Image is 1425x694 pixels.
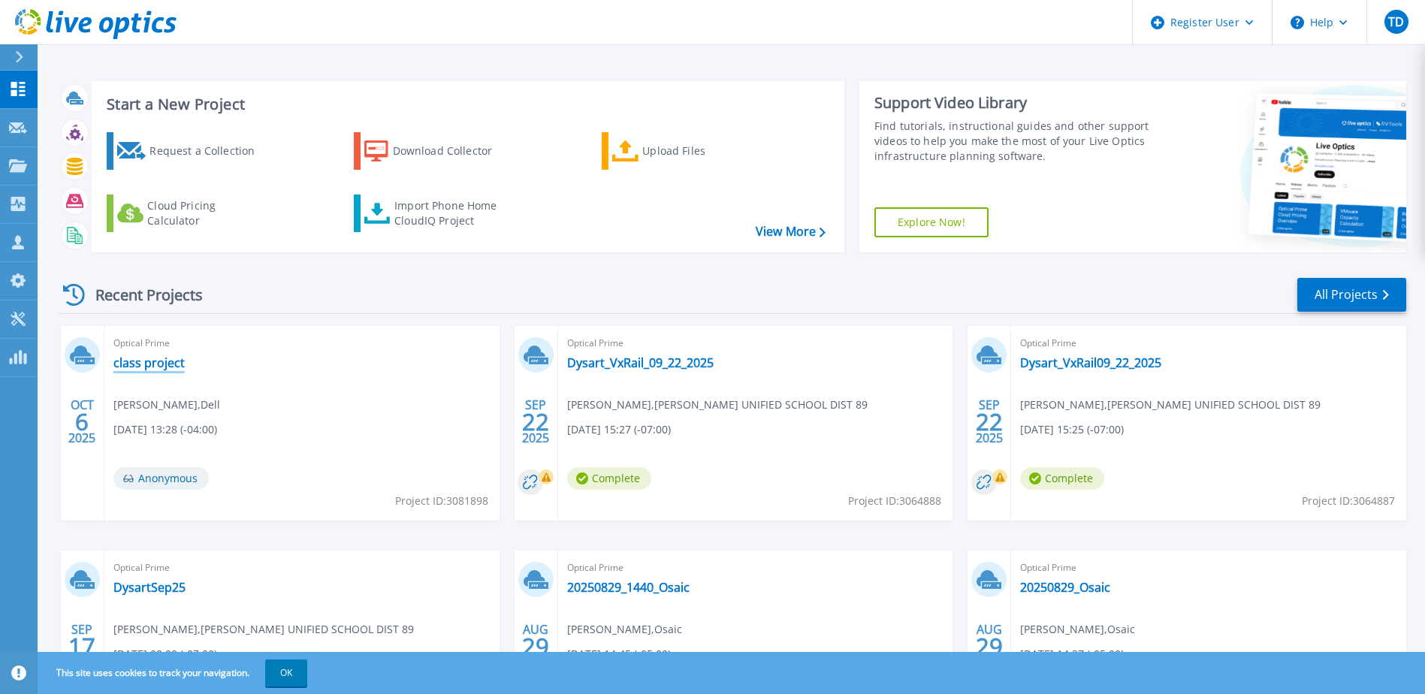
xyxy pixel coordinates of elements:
span: [DATE] 15:27 (-07:00) [567,421,671,438]
span: [PERSON_NAME] , [PERSON_NAME] UNIFIED SCHOOL DIST 89 [113,621,414,638]
span: 22 [522,415,549,428]
span: [PERSON_NAME] , Osaic [567,621,682,638]
span: [DATE] 08:00 (-07:00) [113,646,217,662]
div: OCT 2025 [68,394,96,449]
span: 6 [75,415,89,428]
a: 20250829_1440_Osaic [567,580,690,595]
a: Upload Files [602,132,769,170]
a: DysartSep25 [113,580,186,595]
span: [DATE] 14:45 (-05:00) [567,646,671,662]
div: SEP 2025 [68,619,96,674]
span: [DATE] 14:37 (-05:00) [1020,646,1124,662]
div: SEP 2025 [975,394,1004,449]
h3: Start a New Project [107,96,825,113]
a: 20250829_Osaic [1020,580,1110,595]
span: [PERSON_NAME] , [PERSON_NAME] UNIFIED SCHOOL DIST 89 [567,397,868,413]
span: [DATE] 15:25 (-07:00) [1020,421,1124,438]
button: OK [265,659,307,686]
a: class project [113,355,185,370]
span: 29 [522,640,549,653]
span: [PERSON_NAME] , [PERSON_NAME] UNIFIED SCHOOL DIST 89 [1020,397,1321,413]
div: Request a Collection [149,136,270,166]
div: Recent Projects [58,276,223,313]
div: AUG 2025 [521,619,550,674]
span: Optical Prime [567,335,944,352]
span: [DATE] 13:28 (-04:00) [113,421,217,438]
a: Dysart_VxRail_09_22_2025 [567,355,714,370]
span: TD [1388,16,1404,28]
a: View More [756,225,826,239]
span: This site uses cookies to track your navigation. [41,659,307,686]
a: Cloud Pricing Calculator [107,195,274,232]
a: Download Collector [354,132,521,170]
div: Support Video Library [874,93,1153,113]
a: All Projects [1297,278,1406,312]
span: Project ID: 3081898 [395,493,488,509]
span: Optical Prime [113,560,491,576]
div: Import Phone Home CloudIQ Project [394,198,512,228]
span: 22 [976,415,1003,428]
div: Upload Files [642,136,762,166]
div: AUG 2025 [975,619,1004,674]
span: 29 [976,640,1003,653]
a: Dysart_VxRail09_22_2025 [1020,355,1161,370]
span: Project ID: 3064887 [1302,493,1395,509]
span: [PERSON_NAME] , Dell [113,397,220,413]
a: Explore Now! [874,207,989,237]
div: Cloud Pricing Calculator [147,198,267,228]
span: Project ID: 3064888 [848,493,941,509]
span: Anonymous [113,467,209,490]
div: Download Collector [393,136,513,166]
span: 17 [68,640,95,653]
div: SEP 2025 [521,394,550,449]
span: [PERSON_NAME] , Osaic [1020,621,1135,638]
span: Complete [1020,467,1104,490]
span: Optical Prime [113,335,491,352]
span: Optical Prime [1020,335,1397,352]
a: Request a Collection [107,132,274,170]
span: Optical Prime [1020,560,1397,576]
span: Complete [567,467,651,490]
div: Find tutorials, instructional guides and other support videos to help you make the most of your L... [874,119,1153,164]
span: Optical Prime [567,560,944,576]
